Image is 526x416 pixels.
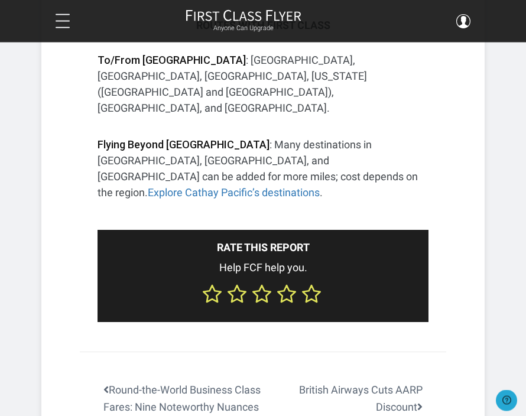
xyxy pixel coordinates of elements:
p: Help FCF help you. [109,260,417,276]
p: : Many destinations in [GEOGRAPHIC_DATA], [GEOGRAPHIC_DATA], and [GEOGRAPHIC_DATA] can be added f... [98,137,428,201]
p: : [GEOGRAPHIC_DATA], [GEOGRAPHIC_DATA], [GEOGRAPHIC_DATA], [US_STATE] ([GEOGRAPHIC_DATA] and [GEO... [98,53,428,116]
a: First Class FlyerAnyone Can Upgrade [186,9,301,33]
img: First Class Flyer [186,9,301,22]
small: Anyone Can Upgrade [186,24,301,32]
strong: To/From [GEOGRAPHIC_DATA] [98,54,246,67]
h3: Rate this report [109,242,417,254]
iframe: Opens a widget where you can find more information [496,390,517,412]
a: Explore Cathay Pacific’s destinations [148,187,320,199]
strong: Flying Beyond [GEOGRAPHIC_DATA] [98,139,270,151]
